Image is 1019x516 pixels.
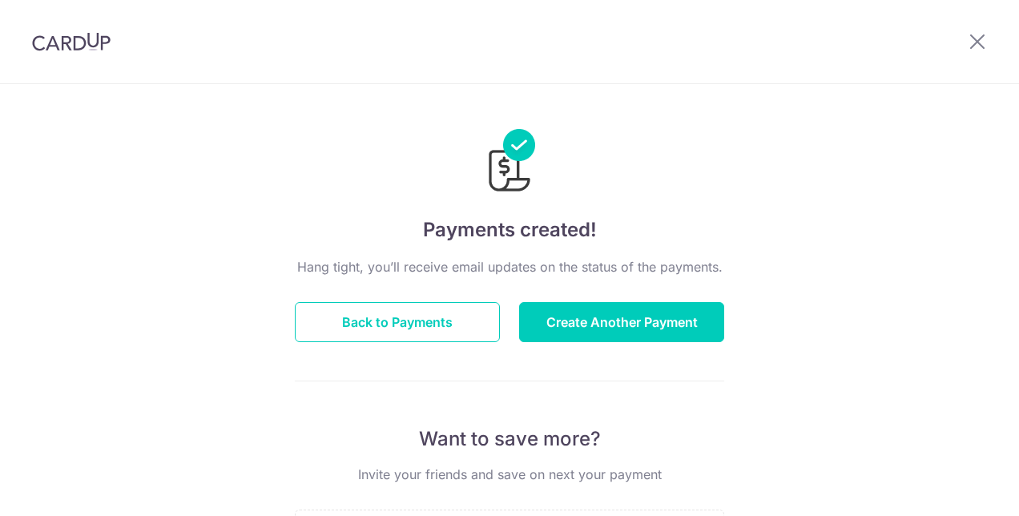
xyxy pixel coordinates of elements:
p: Hang tight, you’ll receive email updates on the status of the payments. [295,257,724,276]
button: Back to Payments [295,302,500,342]
h4: Payments created! [295,216,724,244]
img: CardUp [32,32,111,51]
button: Create Another Payment [519,302,724,342]
p: Want to save more? [295,426,724,452]
img: Payments [484,129,535,196]
p: Invite your friends and save on next your payment [295,465,724,484]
